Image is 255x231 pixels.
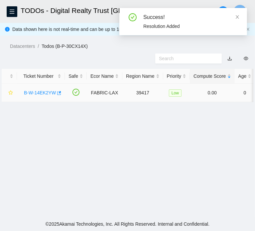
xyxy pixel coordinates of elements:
span: check-circle [72,89,79,96]
button: S [233,5,247,18]
span: Low [169,89,182,97]
div: Resolution Added [143,23,239,30]
a: Datacenters [10,44,35,49]
input: Search [159,55,213,62]
div: Success! [143,13,239,21]
button: download [222,53,237,64]
button: star [5,87,13,98]
span: menu [7,9,17,14]
a: Todos (B-P-30CX14X) [42,44,88,49]
button: menu [7,6,17,17]
span: close [235,15,240,19]
td: 0.00 [190,84,234,102]
span: S [238,7,242,16]
span: / [38,44,39,49]
button: search [218,6,228,17]
span: check-circle [129,13,137,21]
td: 39417 [122,84,163,102]
span: star [8,90,13,96]
span: eye [244,56,248,61]
a: B-W-14EK2YW [24,90,56,95]
td: FABRIC-LAX [87,84,122,102]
